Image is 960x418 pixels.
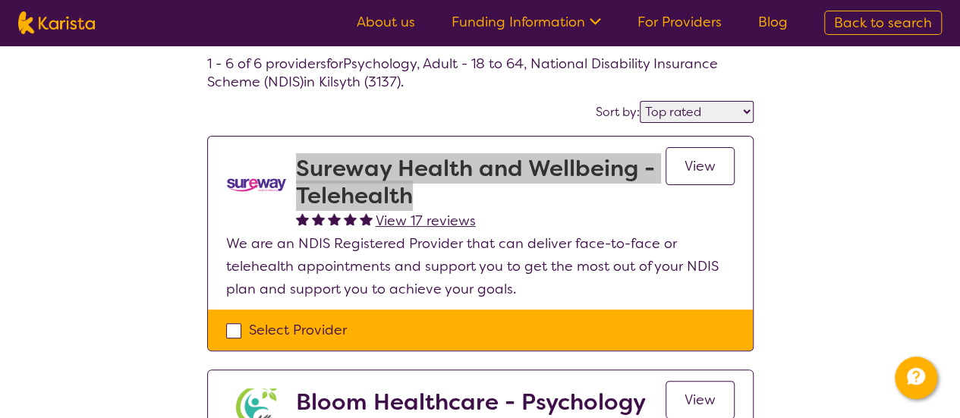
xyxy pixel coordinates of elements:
a: View 17 reviews [376,209,476,232]
img: fullstar [360,212,373,225]
p: We are an NDIS Registered Provider that can deliver face-to-face or telehealth appointments and s... [226,232,735,300]
img: fullstar [344,212,357,225]
label: Sort by: [596,104,640,120]
span: View 17 reviews [376,212,476,230]
a: Funding Information [452,13,601,31]
img: fullstar [328,212,341,225]
img: fullstar [312,212,325,225]
span: Back to search [834,14,932,32]
button: Channel Menu [895,357,937,399]
a: View [666,147,735,185]
span: View [685,391,716,409]
img: vgwqq8bzw4bddvbx0uac.png [226,155,287,215]
img: fullstar [296,212,309,225]
a: About us [357,13,415,31]
span: View [685,157,716,175]
h2: Bloom Healthcare - Psychology [296,388,646,416]
h2: Sureway Health and Wellbeing - Telehealth [296,155,666,209]
a: For Providers [637,13,722,31]
a: Blog [758,13,788,31]
a: Back to search [824,11,942,35]
img: Karista logo [18,11,95,34]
